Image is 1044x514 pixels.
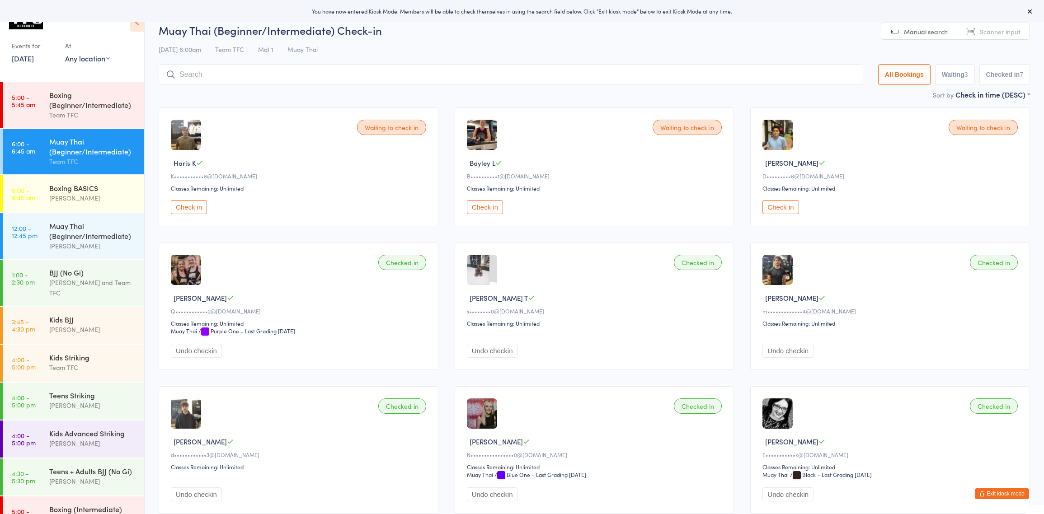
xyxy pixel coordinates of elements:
div: m•••••••••••••4@[DOMAIN_NAME] [762,307,1020,315]
div: Teens Striking [49,390,136,400]
span: / Black – Last Grading [DATE] [790,471,872,478]
img: image1684401273.png [467,120,497,150]
span: [PERSON_NAME] [765,437,818,446]
time: 6:00 - 6:45 am [12,140,35,154]
a: 1:00 -2:30 pmBJJ (No Gi)[PERSON_NAME] and Team TFC [3,260,144,306]
span: Manual search [904,27,948,36]
button: Undo checkin [171,344,222,358]
button: Undo checkin [762,487,814,501]
span: Mat 1 [258,45,273,54]
img: image1748203224.png [762,120,793,150]
time: 1:00 - 2:30 pm [12,271,35,285]
time: 12:00 - 12:45 pm [12,224,38,239]
button: Check in [467,200,503,214]
div: Check in time (DESC) [955,89,1030,99]
div: [PERSON_NAME] [49,476,136,486]
div: Muay Thai (Beginner/Intermediate) [49,136,136,156]
div: At [65,38,110,53]
div: [PERSON_NAME] [49,324,136,335]
div: Boxing (Beginner/Intermediate) [49,90,136,110]
span: Team TFC [215,45,244,54]
div: Classes Remaining: Unlimited [762,319,1020,327]
button: Check in [171,200,207,214]
div: Classes Remaining: Unlimited [171,463,429,471]
div: [PERSON_NAME] [49,400,136,411]
div: [PERSON_NAME] [49,193,136,203]
div: Waiting to check in [653,120,722,135]
button: Check in [762,200,799,214]
div: Checked in [674,398,722,414]
div: Boxing BASICS [49,183,136,193]
time: 9:00 - 9:45 am [12,187,35,201]
div: [PERSON_NAME] [49,438,136,449]
span: [PERSON_NAME] [765,293,818,303]
div: Classes Remaining: Unlimited [762,184,1020,192]
div: Team TFC [49,156,136,167]
button: Undo checkin [467,487,518,501]
div: Waiting to check in [949,120,1018,135]
div: D•••••••••6@[DOMAIN_NAME] [762,172,1020,180]
img: image1748242595.png [171,255,201,285]
a: 4:00 -5:00 pmTeens Striking[PERSON_NAME] [3,383,144,420]
a: 6:00 -6:45 amMuay Thai (Beginner/Intermediate)Team TFC [3,129,144,174]
div: K•••••••••••8@[DOMAIN_NAME] [171,172,429,180]
div: d••••••••••••3@[DOMAIN_NAME] [171,451,429,458]
div: Classes Remaining: Unlimited [467,463,725,471]
span: [PERSON_NAME] [174,293,227,303]
time: 4:00 - 5:00 pm [12,432,36,446]
div: Events for [12,38,56,53]
div: Classes Remaining: Unlimited [467,319,725,327]
img: image1750752741.png [762,255,793,285]
button: Checked in7 [979,64,1030,85]
div: Q••••••••••••2@[DOMAIN_NAME] [171,307,429,315]
div: Waiting to check in [357,120,426,135]
div: Checked in [378,398,426,414]
a: 9:00 -9:45 amBoxing BASICS[PERSON_NAME] [3,175,144,212]
div: B••••••••••1@[DOMAIN_NAME] [467,172,725,180]
div: Muay Thai [762,471,789,478]
div: Kids Striking [49,352,136,362]
div: Any location [65,53,110,63]
div: Classes Remaining: Unlimited [171,319,429,327]
time: 4:00 - 5:00 pm [12,394,36,408]
button: Waiting3 [935,64,975,85]
div: Team TFC [49,110,136,120]
span: [PERSON_NAME] [470,437,523,446]
a: 12:00 -12:45 pmMuay Thai (Beginner/Intermediate)[PERSON_NAME] [3,213,144,259]
time: 4:30 - 5:30 pm [12,470,35,484]
button: Exit kiosk mode [975,488,1029,499]
span: [PERSON_NAME] T [470,293,528,303]
img: image1748203276.png [171,120,201,150]
div: Teens + Adults BJJ (No Gi) [49,466,136,476]
div: N••••••••••••••••0@[DOMAIN_NAME] [467,451,725,458]
div: Muay Thai [467,471,493,478]
img: image1750981919.png [171,398,201,429]
div: Classes Remaining: Unlimited [171,184,429,192]
span: / Blue One – Last Grading [DATE] [494,471,586,478]
div: Kids BJJ [49,314,136,324]
div: Muay Thai (Beginner/Intermediate) [49,221,136,241]
span: Scanner input [980,27,1020,36]
span: / Purple One – Last Grading [DATE] [198,327,295,335]
div: Team TFC [49,362,136,373]
input: Search [159,64,863,85]
div: Classes Remaining: Unlimited [762,463,1020,471]
time: 3:45 - 4:30 pm [12,318,35,332]
span: Bayley L [470,158,495,168]
div: s••••••••0@[DOMAIN_NAME] [467,307,725,315]
a: [DATE] [12,53,34,63]
button: Undo checkin [762,344,814,358]
div: Checked in [970,398,1018,414]
div: Boxing (Intermediate) [49,504,136,514]
div: Checked in [970,255,1018,270]
span: Muay Thai [287,45,318,54]
img: image1707120724.png [467,398,497,429]
span: [DATE] 6:00am [159,45,201,54]
a: 4:00 -5:00 pmKids StrikingTeam TFC [3,345,144,382]
div: BJJ (No Gi) [49,267,136,277]
div: You have now entered Kiosk Mode. Members will be able to check themselves in using the search fie... [14,7,1030,15]
a: 4:00 -5:00 pmKids Advanced Striking[PERSON_NAME] [3,421,144,458]
div: E•••••••••••k@[DOMAIN_NAME] [762,451,1020,458]
label: Sort by [933,90,954,99]
button: All Bookings [878,64,931,85]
